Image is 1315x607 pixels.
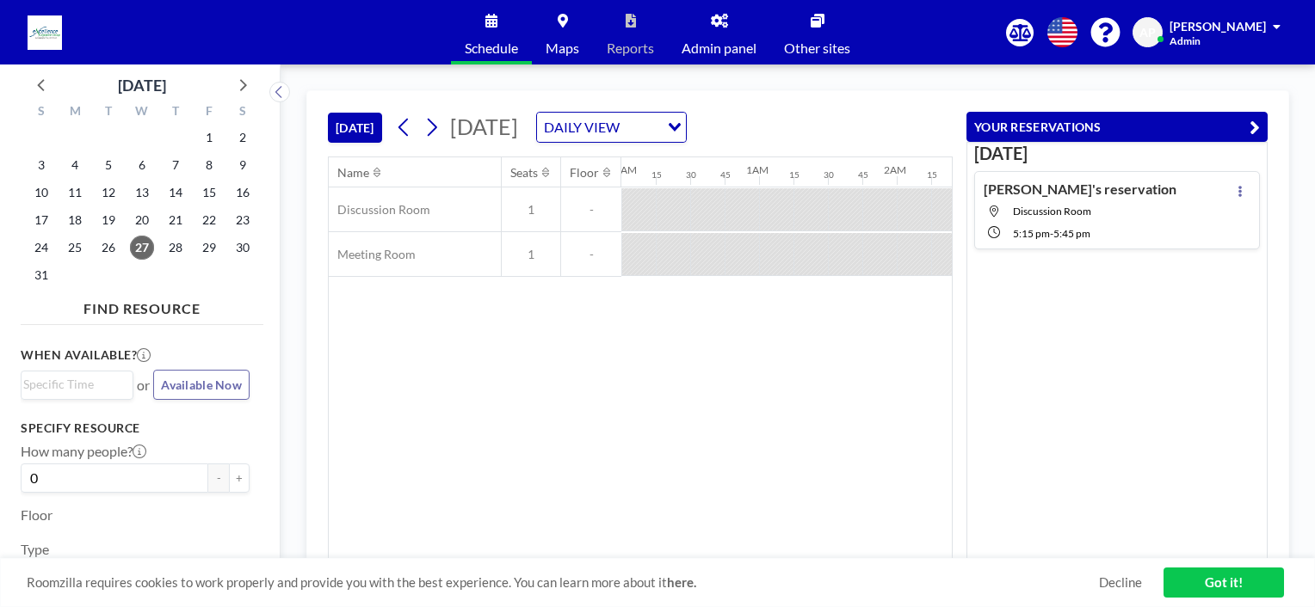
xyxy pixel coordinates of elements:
span: Monday, August 4, 2025 [63,153,87,177]
span: Friday, August 1, 2025 [197,126,221,150]
span: Thursday, August 14, 2025 [164,181,188,205]
div: 1AM [746,163,769,176]
span: Friday, August 8, 2025 [197,153,221,177]
span: Available Now [161,377,242,392]
div: 15 [927,169,937,181]
div: 30 [824,169,834,181]
a: Decline [1099,574,1142,591]
span: AP [1139,25,1156,40]
div: M [59,101,92,124]
span: 5:45 PM [1053,227,1090,240]
span: Tuesday, August 5, 2025 [96,153,120,177]
span: DAILY VIEW [540,116,623,138]
span: Sunday, August 31, 2025 [29,263,53,287]
h3: [DATE] [974,143,1260,164]
span: Saturday, August 30, 2025 [231,236,255,260]
div: [DATE] [118,73,166,97]
div: T [92,101,126,124]
div: 15 [789,169,799,181]
div: 2AM [884,163,906,176]
span: Maps [546,41,579,55]
span: Friday, August 22, 2025 [197,208,221,232]
button: - [208,463,229,493]
div: 45 [858,169,868,181]
div: S [25,101,59,124]
a: Got it! [1164,567,1284,598]
h4: FIND RESOURCE [21,293,263,317]
div: S [225,101,259,124]
span: Schedule [465,41,518,55]
span: Monday, August 11, 2025 [63,181,87,205]
span: Admin panel [682,41,756,55]
span: Sunday, August 3, 2025 [29,153,53,177]
div: 15 [651,169,662,181]
span: - [561,247,621,262]
button: [DATE] [328,113,382,143]
div: Search for option [537,113,686,142]
label: Type [21,541,49,558]
input: Search for option [23,375,123,394]
span: Discussion Room [1013,205,1091,218]
h3: Specify resource [21,420,250,436]
span: Other sites [784,41,850,55]
span: Reports [607,41,654,55]
h4: [PERSON_NAME]'s reservation [984,181,1176,198]
span: Thursday, August 28, 2025 [164,236,188,260]
span: Saturday, August 9, 2025 [231,153,255,177]
span: Wednesday, August 27, 2025 [130,236,154,260]
span: Wednesday, August 20, 2025 [130,208,154,232]
img: organization-logo [28,15,62,50]
span: Sunday, August 24, 2025 [29,236,53,260]
span: - [561,202,621,218]
span: Discussion Room [329,202,430,218]
span: or [137,377,150,394]
button: + [229,463,250,493]
span: [PERSON_NAME] [1170,19,1266,34]
button: YOUR RESERVATIONS [966,112,1268,142]
span: 1 [502,247,560,262]
span: Meeting Room [329,247,416,262]
input: Search for option [625,116,657,138]
div: Name [337,165,369,181]
span: Sunday, August 10, 2025 [29,181,53,205]
span: Wednesday, August 13, 2025 [130,181,154,205]
div: W [126,101,159,124]
span: Tuesday, August 19, 2025 [96,208,120,232]
span: Wednesday, August 6, 2025 [130,153,154,177]
span: Roomzilla requires cookies to work properly and provide you with the best experience. You can lea... [27,574,1099,591]
span: Admin [1170,34,1201,47]
span: Friday, August 15, 2025 [197,181,221,205]
div: Search for option [22,371,133,397]
div: Seats [510,165,538,181]
span: Tuesday, August 26, 2025 [96,236,120,260]
span: Saturday, August 23, 2025 [231,208,255,232]
span: Sunday, August 17, 2025 [29,208,53,232]
span: Saturday, August 16, 2025 [231,181,255,205]
div: F [192,101,225,124]
div: 12AM [608,163,637,176]
span: - [1050,227,1053,240]
div: 30 [686,169,696,181]
div: T [158,101,192,124]
span: Tuesday, August 12, 2025 [96,181,120,205]
span: Thursday, August 7, 2025 [164,153,188,177]
span: Thursday, August 21, 2025 [164,208,188,232]
label: Floor [21,506,52,524]
span: [DATE] [450,113,518,139]
span: Monday, August 18, 2025 [63,208,87,232]
a: here. [667,574,696,590]
div: 45 [720,169,731,181]
span: Saturday, August 2, 2025 [231,126,255,150]
span: 1 [502,202,560,218]
span: 5:15 PM [1013,227,1050,240]
span: Friday, August 29, 2025 [197,236,221,260]
label: How many people? [21,443,146,460]
span: Monday, August 25, 2025 [63,236,87,260]
div: Floor [570,165,599,181]
button: Available Now [153,370,250,400]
